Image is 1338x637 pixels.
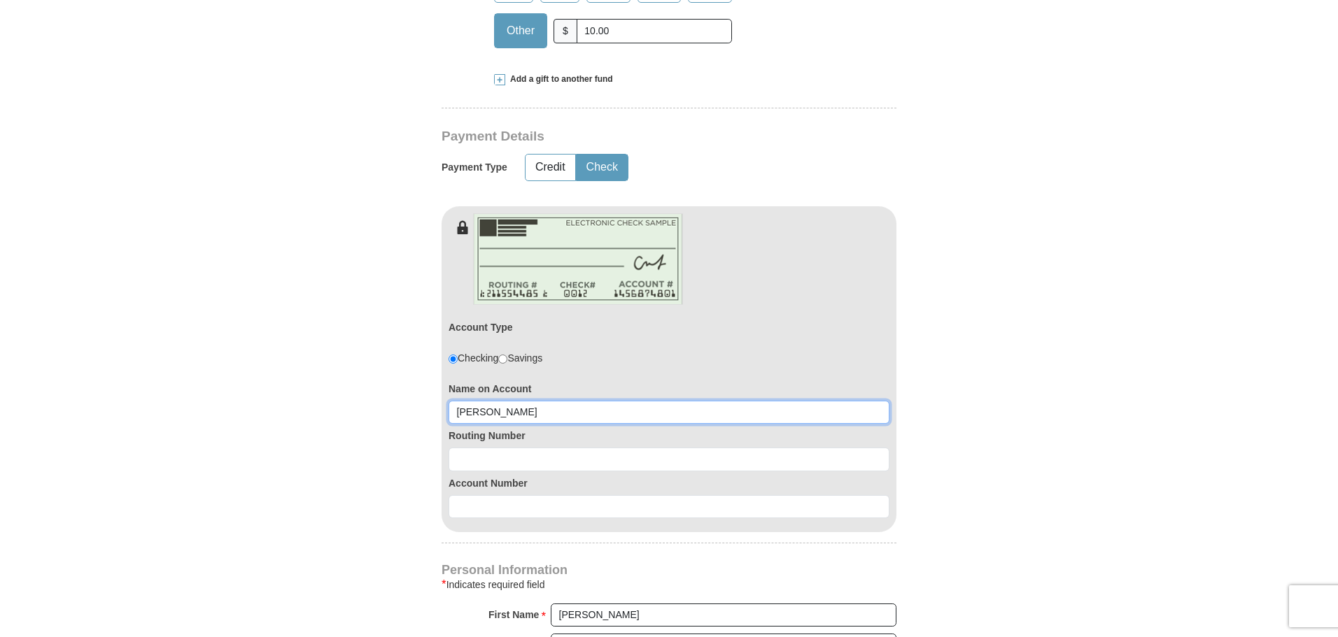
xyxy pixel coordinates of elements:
[526,155,575,180] button: Credit
[473,213,683,305] img: check-en.png
[442,564,896,575] h4: Personal Information
[554,19,577,43] span: $
[442,162,507,173] h5: Payment Type
[442,129,798,145] h3: Payment Details
[449,429,889,443] label: Routing Number
[449,382,889,396] label: Name on Account
[449,476,889,490] label: Account Number
[449,351,542,365] div: Checking Savings
[577,19,732,43] input: Other Amount
[577,155,628,180] button: Check
[500,20,542,41] span: Other
[488,605,539,624] strong: First Name
[505,73,613,85] span: Add a gift to another fund
[442,576,896,593] div: Indicates required field
[449,320,513,334] label: Account Type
